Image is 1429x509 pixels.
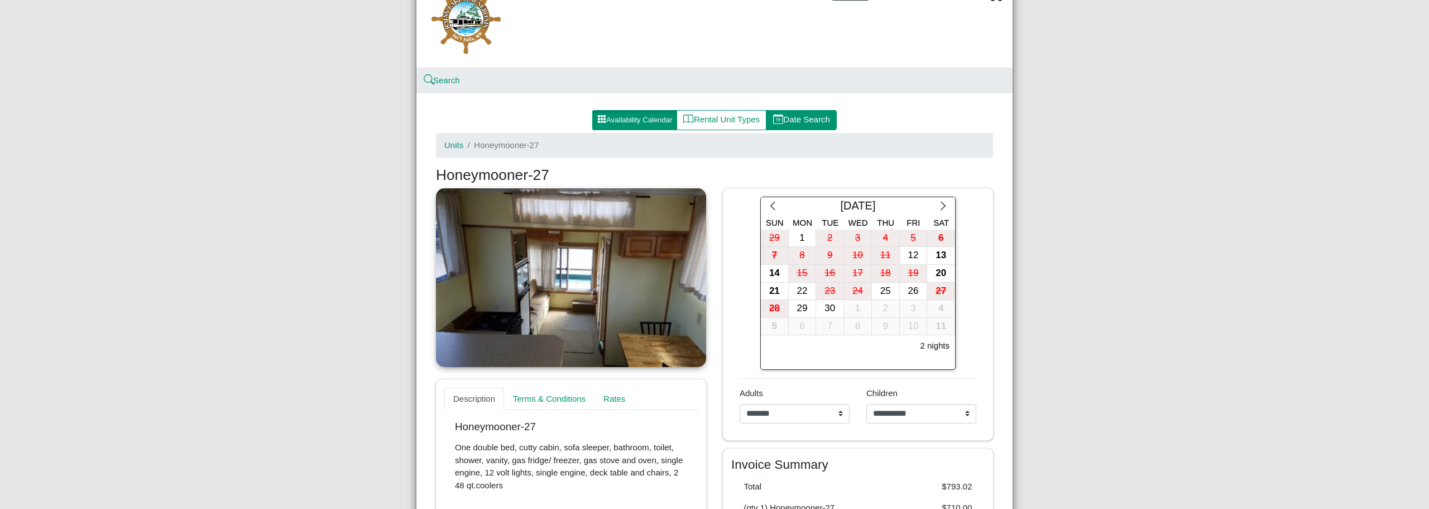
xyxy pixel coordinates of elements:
[927,318,955,336] button: 11
[900,300,928,318] button: 3
[597,115,606,123] svg: grid3x3 gap fill
[844,230,871,247] div: 3
[736,481,859,493] div: Total
[872,283,900,301] button: 25
[844,265,872,283] button: 17
[444,388,504,410] a: Description
[900,318,928,336] button: 10
[822,218,838,227] span: Tue
[785,197,931,217] div: [DATE]
[683,114,694,125] svg: book
[789,230,817,248] button: 1
[900,283,927,300] div: 26
[761,197,785,217] button: chevron left
[900,247,927,264] div: 12
[444,140,463,150] a: Units
[872,300,899,317] div: 2
[844,247,871,264] div: 10
[816,300,844,318] button: 30
[844,318,872,336] button: 8
[927,230,955,248] button: 6
[816,247,844,265] button: 9
[933,218,949,227] span: Sat
[844,300,871,317] div: 1
[900,247,928,265] button: 12
[816,300,843,317] div: 30
[761,265,789,283] button: 14
[793,218,812,227] span: Mon
[866,388,898,398] span: Children
[872,230,899,247] div: 4
[789,265,817,283] button: 15
[927,318,955,335] div: 11
[761,318,789,336] button: 5
[761,318,788,335] div: 5
[761,247,788,264] div: 7
[931,197,955,217] button: chevron right
[677,110,766,130] button: bookRental Unit Types
[927,247,955,265] button: 13
[761,230,788,247] div: 29
[789,247,816,264] div: 8
[872,230,900,248] button: 4
[872,283,899,300] div: 25
[900,265,928,283] button: 19
[844,300,872,318] button: 1
[594,388,634,410] a: Rates
[816,230,844,248] button: 2
[858,481,981,493] div: $793.02
[740,388,763,398] span: Adults
[425,75,460,85] a: searchSearch
[761,300,788,317] div: 28
[844,247,872,265] button: 10
[872,247,900,265] button: 11
[900,230,927,247] div: 5
[789,318,816,335] div: 6
[731,457,985,472] h4: Invoice Summary
[761,230,789,248] button: 29
[816,318,843,335] div: 7
[872,247,899,264] div: 11
[816,265,844,283] button: 16
[844,265,871,282] div: 17
[816,318,844,336] button: 7
[872,318,900,336] button: 9
[761,300,789,318] button: 28
[920,341,950,351] h6: 2 nights
[927,247,955,264] div: 13
[789,230,816,247] div: 1
[900,283,928,301] button: 26
[844,283,872,301] button: 24
[927,300,955,318] button: 4
[927,283,955,301] button: 27
[872,265,900,283] button: 18
[907,218,920,227] span: Fri
[927,265,955,283] button: 20
[789,300,817,318] button: 29
[872,265,899,282] div: 18
[789,265,816,282] div: 15
[816,283,844,301] button: 23
[761,283,788,300] div: 21
[938,201,948,211] svg: chevron right
[844,230,872,248] button: 3
[900,318,927,335] div: 10
[900,265,927,282] div: 19
[816,247,843,264] div: 9
[761,247,789,265] button: 7
[768,201,778,211] svg: chevron left
[789,283,816,300] div: 22
[425,76,433,84] svg: search
[789,300,816,317] div: 29
[844,318,871,335] div: 8
[900,230,928,248] button: 5
[436,167,993,184] h3: Honeymooner-27
[789,283,817,301] button: 22
[455,441,687,492] p: One double bed, cutty cabin, sofa sleeper, bathroom, toilet, shower, vanity, gas fridge/ freezer,...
